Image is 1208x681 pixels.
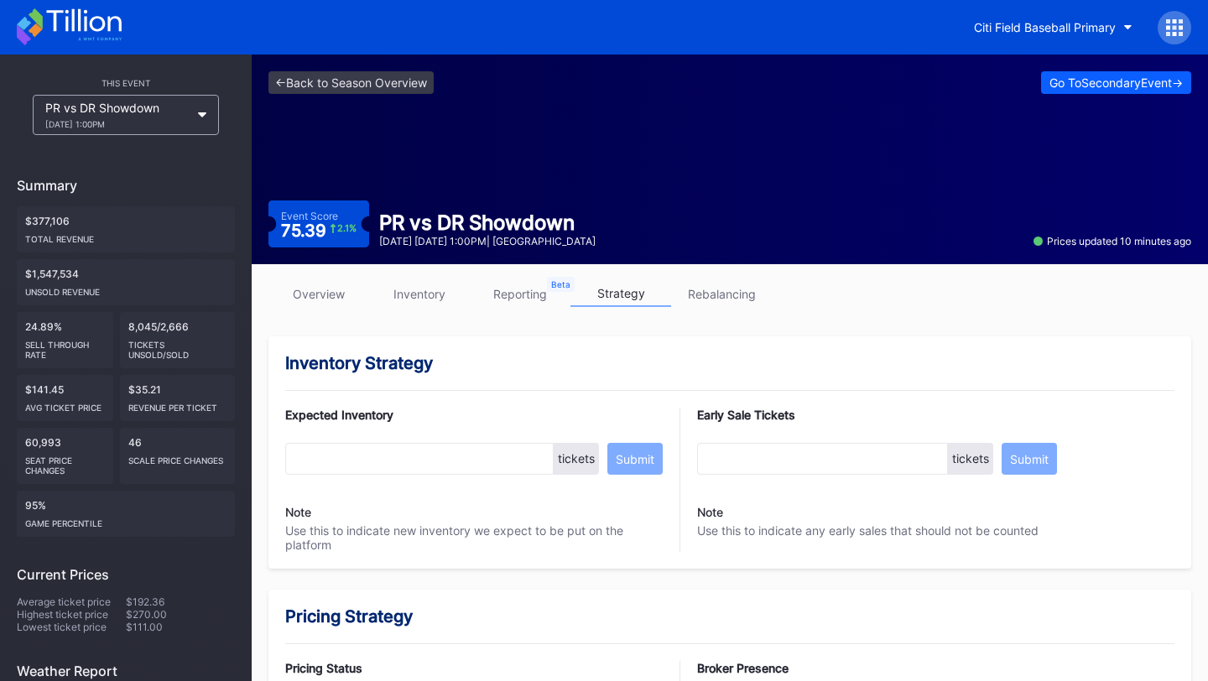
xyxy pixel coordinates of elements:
div: Go To Secondary Event -> [1049,75,1183,90]
div: Pricing Status [285,661,663,675]
div: 2.1 % [337,224,357,233]
div: Current Prices [17,566,235,583]
div: Total Revenue [25,227,226,244]
button: Submit [607,443,663,475]
div: PR vs DR Showdown [45,101,190,129]
div: Avg ticket price [25,396,105,413]
div: [DATE] 1:00PM [45,119,190,129]
div: $35.21 [120,375,236,421]
div: Use this to indicate any early sales that should not be counted [697,483,1057,538]
div: $111.00 [126,621,235,633]
div: Submit [616,452,654,466]
div: Sell Through Rate [25,333,105,360]
div: Average ticket price [17,595,126,608]
div: Citi Field Baseball Primary [974,20,1116,34]
div: Note [697,505,1057,519]
div: Revenue per ticket [128,396,227,413]
div: tickets [554,443,599,475]
div: Use this to indicate new inventory we expect to be put on the platform [285,483,663,552]
div: Prices updated 10 minutes ago [1034,235,1191,247]
div: tickets [948,443,993,475]
div: $141.45 [17,375,113,421]
a: inventory [369,281,470,307]
div: Lowest ticket price [17,621,126,633]
div: $192.36 [126,595,235,608]
button: Submit [1002,443,1057,475]
div: Note [285,505,663,519]
div: 8,045/2,666 [120,312,236,368]
div: Expected Inventory [285,408,663,422]
a: strategy [570,281,671,307]
div: Unsold Revenue [25,280,226,297]
div: Inventory Strategy [285,353,1174,373]
div: Pricing Strategy [285,606,1174,626]
a: reporting [470,281,570,307]
div: Broker Presence [697,661,1075,675]
div: Event Score [281,210,338,222]
div: PR vs DR Showdown [379,211,596,235]
button: Go ToSecondaryEvent-> [1041,71,1191,94]
div: 24.89% [17,312,113,368]
div: $270.00 [126,608,235,621]
div: Submit [1010,452,1049,466]
div: 46 [120,428,236,484]
a: <-Back to Season Overview [268,71,434,94]
div: $377,106 [17,206,235,252]
div: Summary [17,177,235,194]
div: Game percentile [25,512,226,528]
div: $1,547,534 [17,259,235,305]
div: [DATE] [DATE] 1:00PM | [GEOGRAPHIC_DATA] [379,235,596,247]
div: 60,993 [17,428,113,484]
div: seat price changes [25,449,105,476]
div: Early Sale Tickets [697,408,1057,422]
div: Tickets Unsold/Sold [128,333,227,360]
button: Citi Field Baseball Primary [961,12,1145,43]
a: overview [268,281,369,307]
div: 75.39 [281,222,357,239]
div: scale price changes [128,449,227,465]
div: This Event [17,78,235,88]
div: Weather Report [17,663,235,679]
div: Highest ticket price [17,608,126,621]
div: 95% [17,491,235,537]
a: rebalancing [671,281,772,307]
